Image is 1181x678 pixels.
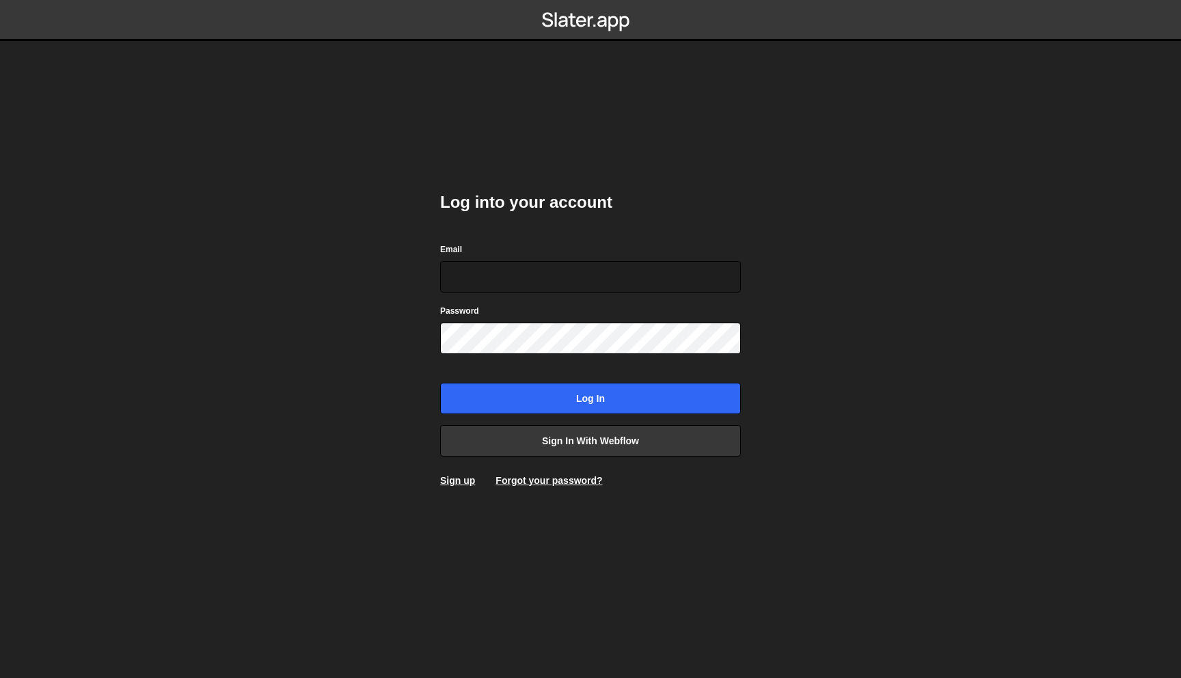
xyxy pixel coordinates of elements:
[440,304,479,318] label: Password
[496,475,602,486] a: Forgot your password?
[440,425,741,457] a: Sign in with Webflow
[440,475,475,486] a: Sign up
[440,191,741,213] h2: Log into your account
[440,383,741,414] input: Log in
[440,243,462,256] label: Email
